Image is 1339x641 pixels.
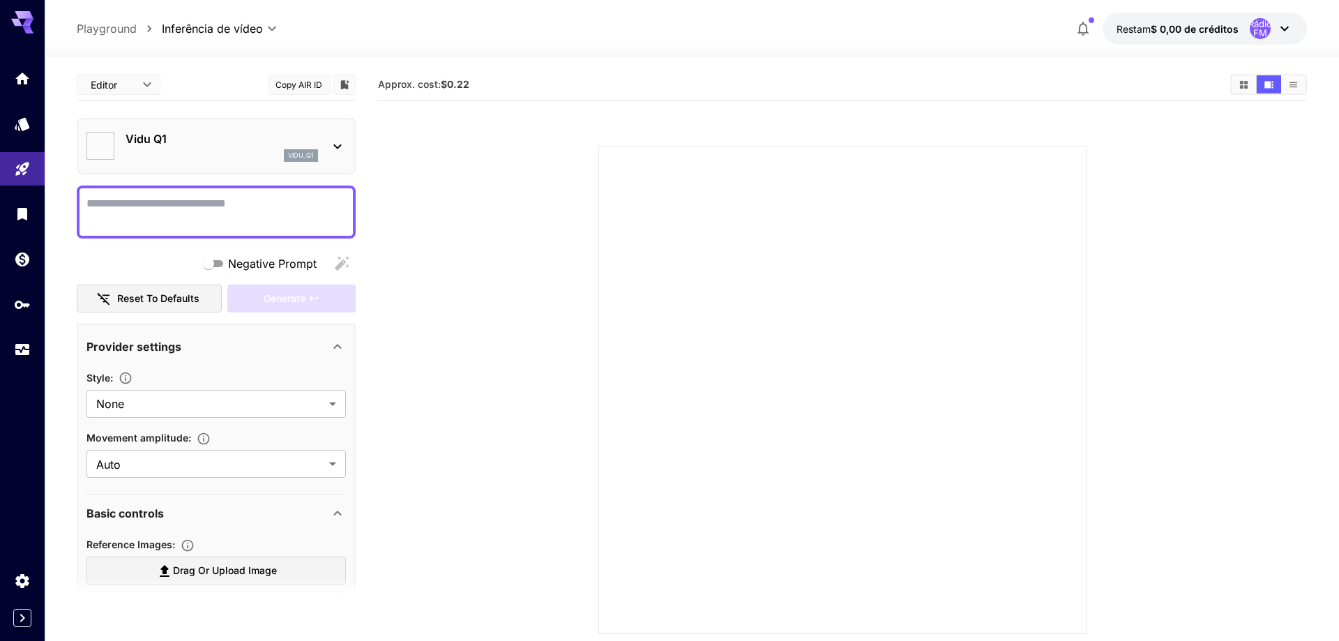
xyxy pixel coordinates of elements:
button: Expand sidebar [13,609,31,627]
button: Show media in grid view [1232,75,1256,93]
font: Rádio FM [1248,18,1272,38]
p: Provider settings [86,338,181,355]
span: Movement amplitude : [86,432,191,444]
span: Approx. cost: [378,78,469,90]
div: Configurações [14,572,31,589]
div: Lar [14,70,31,87]
a: Playground [77,20,137,37]
div: Carteira [14,250,31,268]
div: Parque infantil [14,160,31,178]
span: None [96,395,324,412]
label: Drag or upload image [86,557,346,585]
div: $ 0,00 [1117,22,1239,36]
div: Uso [14,341,31,359]
span: Auto [96,456,324,473]
div: Chaves de API [14,296,31,313]
font: Inferência de vídeo [162,22,263,36]
font: Restam [1117,23,1151,35]
div: Modelos [14,115,31,133]
button: Add to library [338,76,351,93]
div: Basic controls [86,497,346,530]
button: Show media in video view [1257,75,1281,93]
span: Reference Images : [86,538,175,550]
nav: migalhas de pão [77,20,162,37]
span: Editor [91,77,134,92]
button: Upload a reference image to guide the result. Supported formats: MP4, WEBM and MOV. [175,538,200,552]
b: $0.22 [441,78,469,90]
span: Negative Prompt [228,255,317,272]
span: Style : [86,372,113,384]
p: Basic controls [86,505,164,522]
button: Copy AIR ID [268,75,331,95]
button: $ 0,00Rádio FM [1103,13,1307,45]
font: $ 0,00 de créditos [1151,23,1239,35]
button: Reset to defaults [77,285,222,313]
div: Vidu Q1vidu_q1 [86,125,346,167]
button: Show media in list view [1281,75,1306,93]
span: Drag or upload image [173,562,277,580]
div: Show media in grid viewShow media in video viewShow media in list view [1230,74,1307,95]
p: Vidu Q1 [126,130,318,147]
div: Provider settings [86,330,346,363]
p: vidu_q1 [288,151,314,160]
div: Biblioteca [14,205,31,223]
